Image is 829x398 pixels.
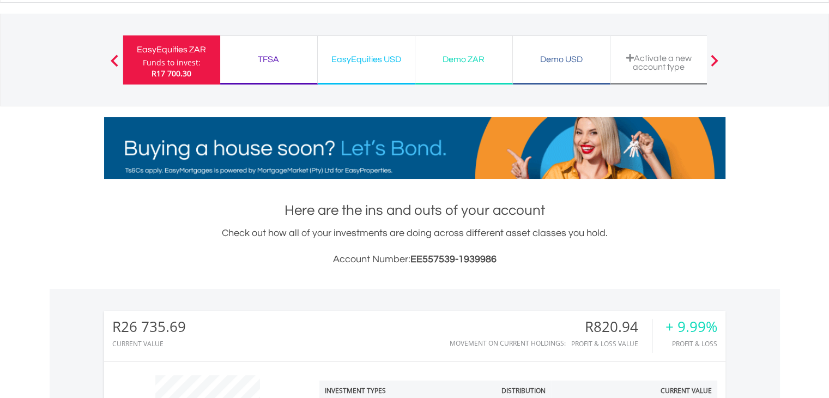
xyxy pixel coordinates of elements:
[112,319,186,335] div: R26 735.69
[410,254,497,264] span: EE557539-1939986
[665,340,717,347] div: Profit & Loss
[617,53,701,71] div: Activate a new account type
[571,319,652,335] div: R820.94
[112,340,186,347] div: CURRENT VALUE
[501,386,546,395] div: Distribution
[104,117,725,179] img: EasyMortage Promotion Banner
[104,226,725,267] div: Check out how all of your investments are doing across different asset classes you hold.
[130,42,214,57] div: EasyEquities ZAR
[104,252,725,267] h3: Account Number:
[519,52,603,67] div: Demo USD
[422,52,506,67] div: Demo ZAR
[665,319,717,335] div: + 9.99%
[104,201,725,220] h1: Here are the ins and outs of your account
[571,340,652,347] div: Profit & Loss Value
[143,57,201,68] div: Funds to invest:
[324,52,408,67] div: EasyEquities USD
[450,340,566,347] div: Movement on Current Holdings:
[152,68,191,79] span: R17 700.30
[227,52,311,67] div: TFSA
